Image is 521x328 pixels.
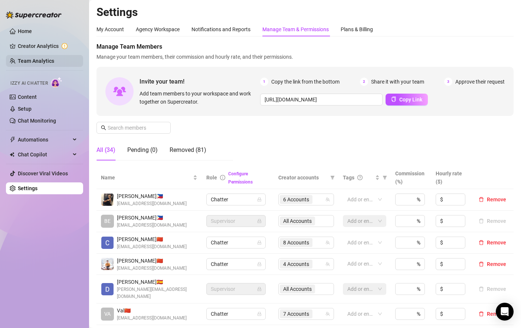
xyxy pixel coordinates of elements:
a: Setup [18,106,32,112]
span: lock [257,312,262,316]
span: 7 Accounts [283,310,309,318]
div: Notifications and Reports [191,25,250,33]
a: Configure Permissions [228,171,253,185]
span: 1 [260,78,268,86]
span: Supervisor [211,283,261,295]
span: info-circle [220,175,225,180]
span: team [325,240,330,245]
span: lock [257,240,262,245]
span: filter [330,175,335,180]
div: Plans & Billing [341,25,373,33]
span: VA [104,310,111,318]
span: [EMAIL_ADDRESS][DOMAIN_NAME] [117,222,187,229]
span: question-circle [357,175,363,180]
th: Hourly rate ($) [431,166,471,189]
span: delete [479,197,484,202]
img: Chat Copilot [10,152,14,157]
span: Name [101,173,191,182]
span: filter [381,172,389,183]
span: Role [206,175,217,181]
div: Manage Team & Permissions [262,25,329,33]
h2: Settings [96,5,514,19]
th: Name [96,166,202,189]
span: Supervisor [211,215,261,227]
img: Jayson Roa [101,258,114,270]
span: Chatter [211,259,261,270]
a: Chat Monitoring [18,118,56,124]
span: [EMAIL_ADDRESS][DOMAIN_NAME] [117,243,187,250]
span: Tags [343,173,354,182]
button: Remove [476,285,509,293]
span: Remove [487,240,506,246]
span: Copy Link [399,97,422,103]
a: Content [18,94,37,100]
span: thunderbolt [10,137,16,143]
span: Chatter [211,194,261,205]
span: Remove [487,311,506,317]
span: Manage Team Members [96,42,514,51]
span: [PERSON_NAME][EMAIL_ADDRESS][DOMAIN_NAME] [117,286,197,300]
span: team [325,262,330,266]
span: [PERSON_NAME] 🇪🇸 [117,278,197,286]
img: Davis Armbrust [101,283,114,295]
span: lock [257,262,262,266]
span: lock [257,219,262,223]
span: [EMAIL_ADDRESS][DOMAIN_NAME] [117,315,187,322]
span: 8 Accounts [280,238,312,247]
span: team [325,312,330,316]
div: Pending (0) [127,146,158,155]
a: Creator Analytics exclamation-circle [18,40,77,52]
span: filter [329,172,336,183]
div: Open Intercom Messenger [496,303,514,321]
span: 6 Accounts [280,195,312,204]
span: 6 Accounts [283,195,309,204]
span: Chatter [211,308,261,319]
button: Remove [476,260,509,269]
span: [PERSON_NAME] 🇵🇭 [117,192,187,200]
span: lock [257,287,262,291]
span: delete [479,311,484,316]
button: Remove [476,309,509,318]
span: Izzy AI Chatter [10,80,48,87]
span: 8 Accounts [283,238,309,247]
a: Home [18,28,32,34]
span: Invite your team! [140,77,260,86]
img: Charmaine Javillonar [101,237,114,249]
span: 4 Accounts [283,260,309,268]
span: Copy the link from the bottom [271,78,340,86]
div: Removed (81) [170,146,206,155]
span: lock [257,197,262,202]
a: Settings [18,185,37,191]
span: [PERSON_NAME] 🇨🇳 [117,235,187,243]
div: All (34) [96,146,115,155]
a: Discover Viral Videos [18,171,68,176]
span: Remove [487,197,506,202]
span: BE [104,217,111,225]
span: Val 🇨🇳 [117,306,187,315]
input: Search members [108,124,160,132]
img: logo-BBDzfeDw.svg [6,11,62,19]
span: filter [383,175,387,180]
button: Remove [476,195,509,204]
span: Manage your team members, their commission and hourly rate, and their permissions. [96,53,514,61]
span: Remove [487,261,506,267]
a: Team Analytics [18,58,54,64]
span: team [325,197,330,202]
span: Add team members to your workspace and work together on Supercreator. [140,90,257,106]
img: Sean Carino [101,194,114,206]
button: Remove [476,238,509,247]
button: Copy Link [386,94,428,105]
img: AI Chatter [51,77,62,88]
span: Chatter [211,237,261,248]
span: [EMAIL_ADDRESS][DOMAIN_NAME] [117,200,187,207]
th: Commission (%) [391,166,431,189]
span: Creator accounts [278,173,327,182]
span: 2 [360,78,368,86]
span: [EMAIL_ADDRESS][DOMAIN_NAME] [117,265,187,272]
span: 7 Accounts [280,309,312,318]
span: Chat Copilot [18,149,71,160]
span: [PERSON_NAME] 🇨🇳 [117,257,187,265]
span: delete [479,240,484,245]
div: My Account [96,25,124,33]
button: Remove [476,217,509,225]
